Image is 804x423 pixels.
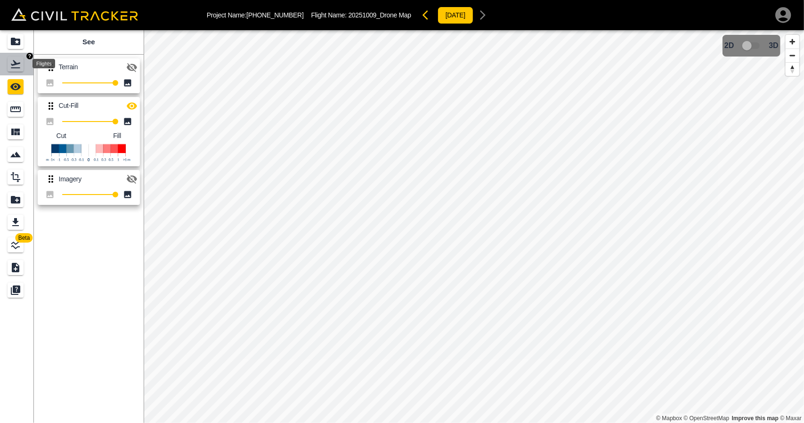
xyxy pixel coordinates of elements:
[786,62,799,76] button: Reset bearing to north
[786,35,799,49] button: Zoom in
[349,11,411,19] span: 20251009_Drone Map
[732,415,779,422] a: Map feedback
[438,7,473,24] button: [DATE]
[32,59,55,68] div: Flights
[738,37,765,55] span: 3D model not uploaded yet
[786,49,799,62] button: Zoom out
[724,41,734,50] span: 2D
[769,41,779,50] span: 3D
[684,415,730,422] a: OpenStreetMap
[780,415,802,422] a: Maxar
[207,11,304,19] p: Project Name: [PHONE_NUMBER]
[311,11,411,19] p: Flight Name:
[11,8,138,21] img: Civil Tracker
[656,415,682,422] a: Mapbox
[144,30,804,423] canvas: Map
